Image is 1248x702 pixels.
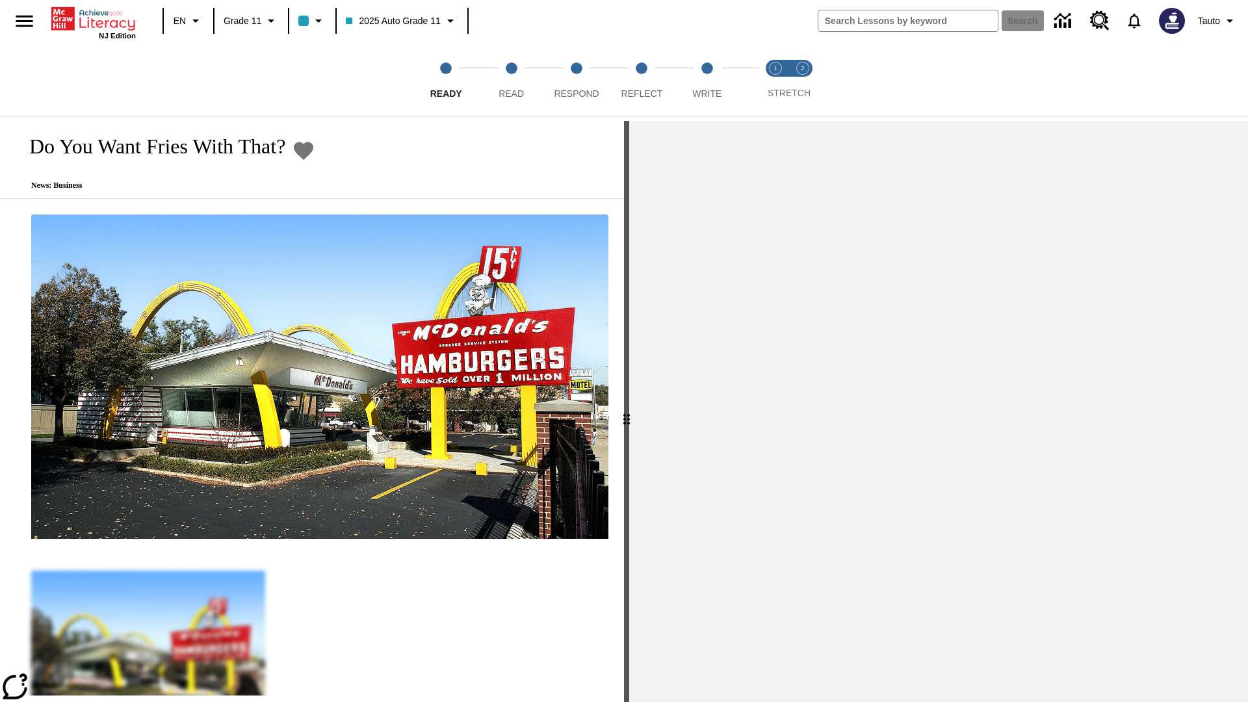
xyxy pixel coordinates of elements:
[784,44,822,116] button: Stretch Respond step 2 of 2
[669,44,745,116] button: Write step 5 of 5
[1117,4,1151,38] a: Notifications
[16,135,285,159] h1: Do You Want Fries With That?
[473,44,549,116] button: Read step 2 of 5
[554,88,599,99] span: Respond
[1198,14,1220,28] span: Tauto
[292,139,315,162] button: Add to Favorites - Do You Want Fries With That?
[5,2,44,40] button: Open side menu
[174,14,186,28] span: EN
[773,65,777,71] text: 1
[341,9,463,32] button: Class: 2025 Auto Grade 11, Select your class
[621,88,663,99] span: Reflect
[346,14,440,28] span: 2025 Auto Grade 11
[757,44,794,116] button: Stretch Read step 1 of 2
[31,214,608,539] img: One of the first McDonald's stores, with the iconic red sign and golden arches.
[1151,4,1193,38] button: Select a new avatar
[539,44,614,116] button: Respond step 3 of 5
[218,9,284,32] button: Grade: Grade 11, Select a grade
[293,9,331,32] button: Class color is light blue. Change class color
[430,88,462,99] span: Ready
[604,44,679,116] button: Reflect step 4 of 5
[408,44,484,116] button: Ready step 1 of 5
[624,121,629,702] div: Press Enter or Spacebar and then press right and left arrow keys to move the slider
[768,88,811,98] span: STRETCH
[499,88,524,99] span: Read
[1082,3,1117,38] a: Resource Center, Will open in new tab
[801,65,804,71] text: 2
[1159,8,1185,34] img: Avatar
[16,181,315,190] p: News: Business
[168,9,209,32] button: Language: EN, Select a language
[692,88,721,99] span: Write
[1193,9,1243,32] button: Profile/Settings
[99,32,136,40] span: NJ Edition
[818,10,998,31] input: search field
[629,121,1248,702] div: activity
[51,5,136,40] div: Home
[1046,3,1082,39] a: Data Center
[224,14,261,28] span: Grade 11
